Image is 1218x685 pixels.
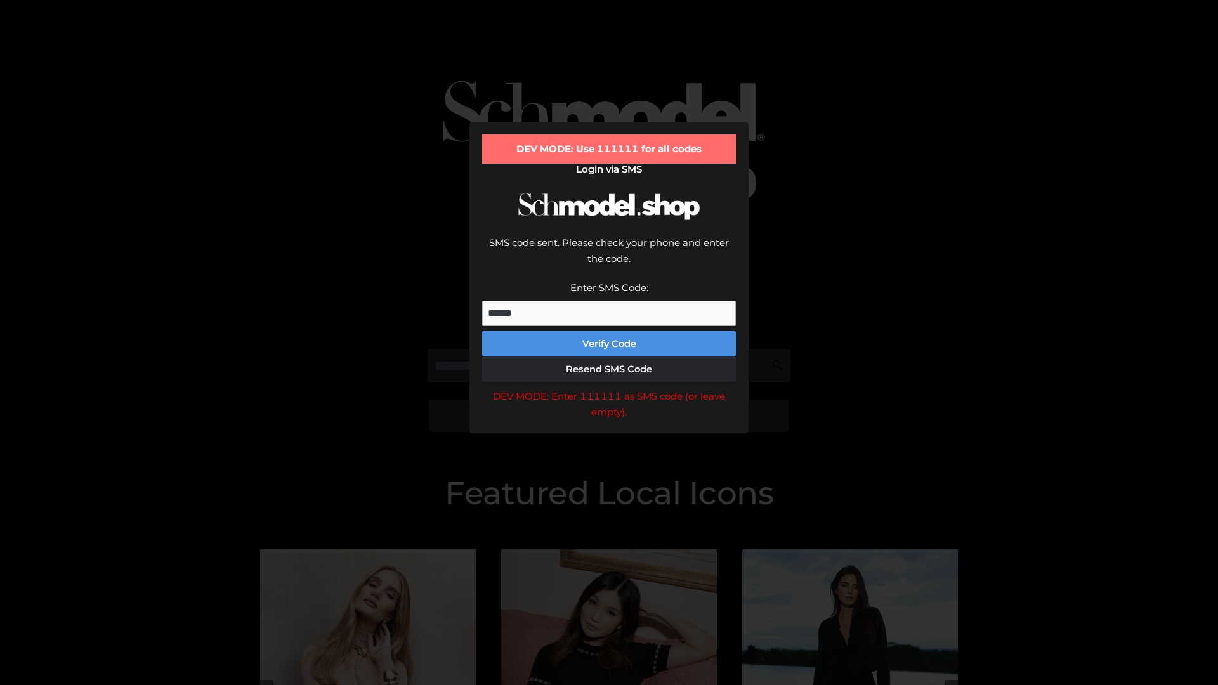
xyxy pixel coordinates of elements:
div: DEV MODE: Use 111111 for all codes [482,134,736,164]
h2: Login via SMS [482,164,736,175]
img: Schmodel Logo [514,181,704,232]
div: DEV MODE: Enter 111111 as SMS code (or leave empty). [482,388,736,421]
label: Enter SMS Code: [570,282,648,294]
button: Verify Code [482,331,736,356]
button: Resend SMS Code [482,356,736,382]
div: SMS code sent. Please check your phone and enter the code. [482,235,736,280]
